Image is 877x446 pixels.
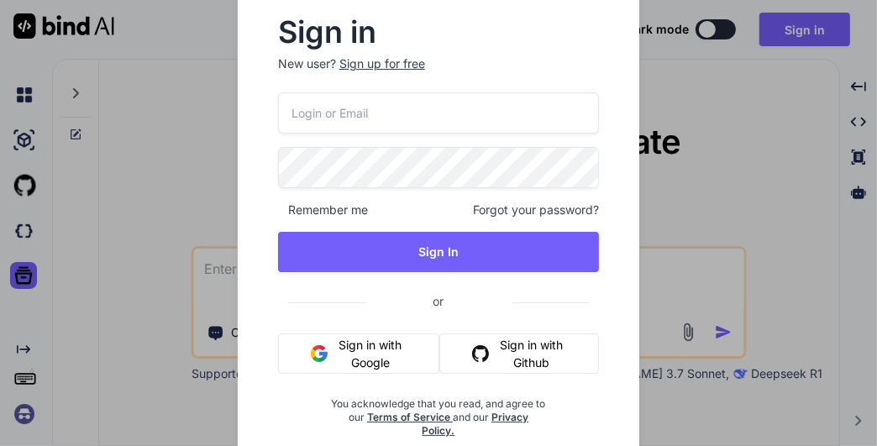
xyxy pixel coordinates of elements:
span: or [366,281,512,322]
div: Sign up for free [339,55,425,72]
input: Login or Email [278,92,600,134]
span: Remember me [278,202,368,218]
a: Privacy Policy. [423,411,529,437]
button: Sign in with Google [278,333,440,374]
div: You acknowledge that you read, and agree to our and our [332,387,546,438]
h2: Sign in [278,18,600,45]
img: github [472,345,489,362]
p: New user? [278,55,600,92]
span: Forgot your password? [473,202,599,218]
img: google [311,345,328,362]
a: Terms of Service [367,411,453,423]
button: Sign in with Github [439,333,599,374]
button: Sign In [278,232,600,272]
